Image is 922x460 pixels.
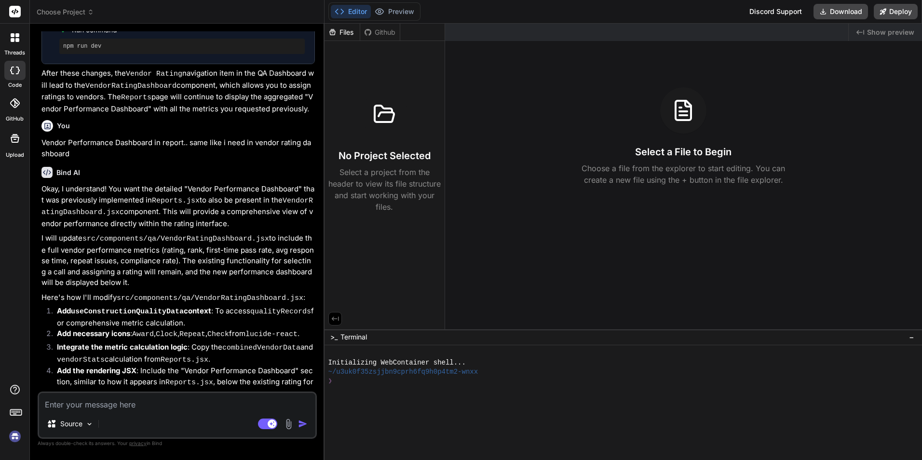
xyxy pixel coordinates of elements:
code: Vendor Rating [126,70,182,78]
p: Vendor Performance Dashboard in report.. same like i need in vendor rating dashboard [41,137,315,159]
p: I will update to include the full vendor performance metrics (rating, rank, first-time pass rate,... [41,233,315,288]
code: useConstructionQualityData [71,308,184,316]
strong: Add context [57,306,211,315]
label: code [8,81,22,89]
span: Show preview [867,27,914,37]
p: Okay, I understand! You want the detailed "Vendor Performance Dashboard" that was previously impl... [41,184,315,229]
button: Deploy [874,4,918,19]
p: After these changes, the navigation item in the QA Dashboard will lead to the component, which al... [41,68,315,114]
h3: No Project Selected [339,149,431,162]
p: Always double-check its answers. Your in Bind [38,439,317,448]
code: vendorStats [57,356,105,364]
code: src/components/qa/VendorRatingDashboard.jsx [82,235,269,243]
code: qualityRecords [250,308,311,316]
code: Reports.jsx [161,356,208,364]
li: : , , , from . [49,328,315,342]
div: Files [325,27,360,37]
label: Upload [6,151,24,159]
pre: npm run dev [63,42,301,50]
p: Select a project from the header to view its file structure and start working with your files. [328,166,441,213]
code: Award [132,330,154,338]
button: Editor [331,5,371,18]
button: Download [814,4,868,19]
span: ❯ [328,377,333,386]
h3: Select a File to Begin [635,145,732,159]
code: combinedVendorData [222,344,300,352]
code: Reports [121,94,151,102]
p: Choose a file from the explorer to start editing. You can create a new file using the + button in... [575,162,791,186]
span: privacy [129,440,147,446]
p: Source [60,419,82,429]
li: : Include the "Vendor Performance Dashboard" section, similar to how it appears in , below the ex... [49,365,315,399]
span: Terminal [340,332,367,342]
code: Repeat [179,330,205,338]
strong: Add necessary icons [57,329,130,338]
p: Here's how I'll modify : [41,292,315,304]
label: GitHub [6,115,24,123]
img: attachment [283,419,294,430]
strong: Add the rendering JSX [57,366,136,375]
span: Initializing WebContainer shell... [328,358,466,367]
label: threads [4,49,25,57]
code: VendorRatingDashboard [85,82,176,90]
h6: Bind AI [56,168,80,177]
strong: Integrate the metric calculation logic [57,342,188,352]
code: src/components/qa/VendorRatingDashboard.jsx [117,294,303,302]
code: Reports.jsx [152,197,200,205]
span: − [909,332,914,342]
li: : To access for comprehensive metric calculation. [49,306,315,328]
button: − [907,329,916,345]
code: Check [207,330,229,338]
img: icon [298,419,308,429]
span: >_ [330,332,338,342]
button: Preview [371,5,418,18]
h6: You [57,121,70,131]
span: Choose Project [37,7,94,17]
div: Github [360,27,400,37]
li: : Copy the and calculation from . [49,342,315,365]
img: Pick Models [85,420,94,428]
code: Reports.jsx [165,379,213,387]
div: Discord Support [744,4,808,19]
code: Clock [156,330,177,338]
span: ~/u3uk0f35zsjjbn9cprh6fq9h0p4tm2-wnxx [328,367,478,377]
img: signin [7,428,23,445]
code: lucide-react [245,330,298,338]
